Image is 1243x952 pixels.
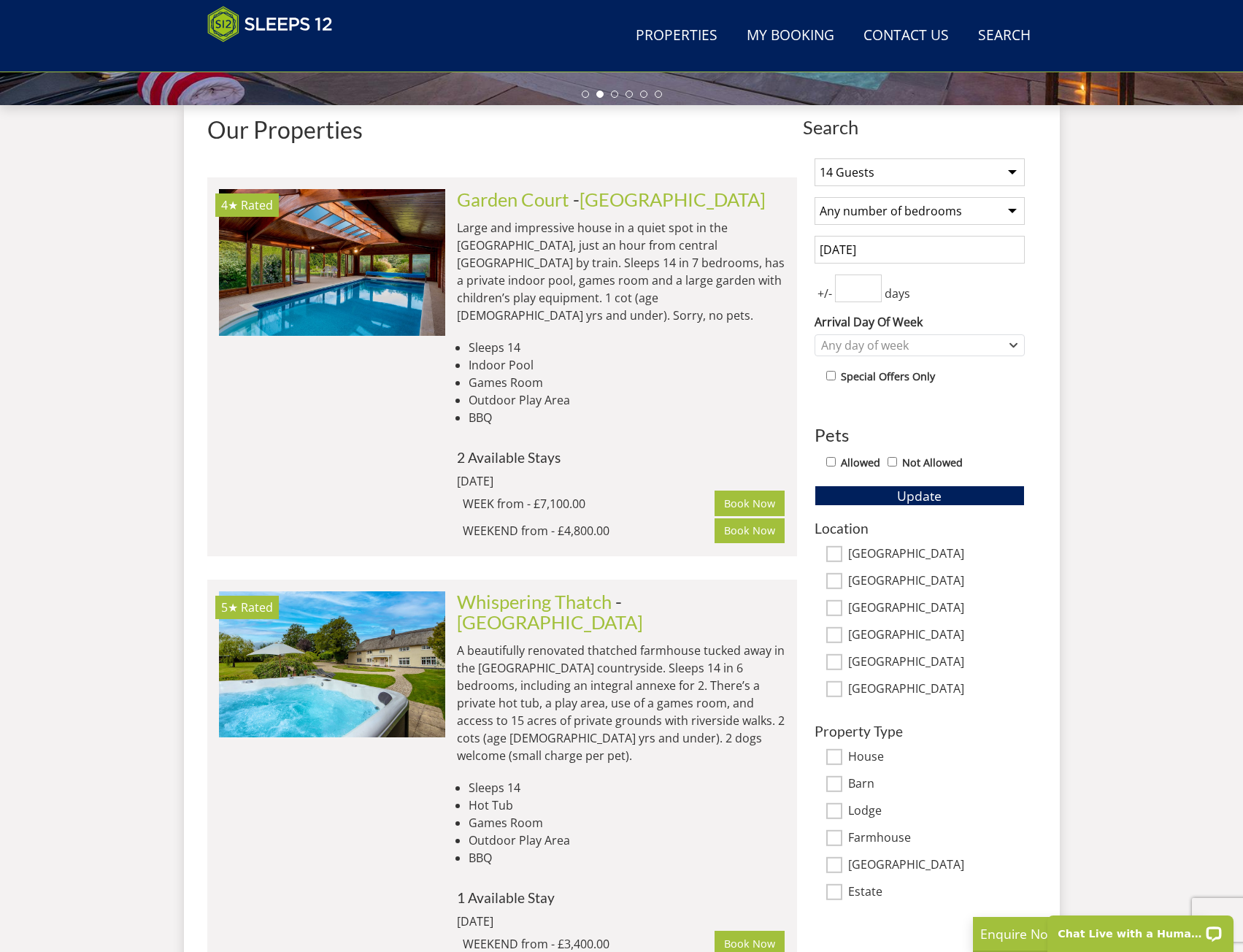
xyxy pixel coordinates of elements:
img: Whispering_Thatch-devon-accommodation-holiday-home-sleeps-11.original.jpg [219,591,445,737]
h3: Location [815,521,1025,536]
label: Farmhouse [848,831,1025,847]
iframe: Customer reviews powered by Trustpilot [200,51,353,64]
div: WEEK from - £7,100.00 [463,495,715,513]
label: Special Offers Only [841,369,935,385]
p: A beautifully renovated thatched farmhouse tucked away in the [GEOGRAPHIC_DATA] countryside. Slee... [457,642,785,764]
span: Update [897,487,942,504]
label: [GEOGRAPHIC_DATA] [848,574,1025,590]
a: 4★ Rated [219,189,445,335]
label: Allowed [841,455,880,471]
span: Rated [241,599,273,615]
span: Whispering Thatch has a 5 star rating under the Quality in Tourism Scheme [221,599,238,615]
label: Lodge [848,804,1025,820]
label: [GEOGRAPHIC_DATA] [848,628,1025,644]
a: [GEOGRAPHIC_DATA] [580,188,766,210]
span: - [457,591,643,633]
label: House [848,750,1025,766]
a: Search [972,20,1036,53]
div: Combobox [815,334,1025,356]
div: [DATE] [457,913,654,930]
div: Any day of week [817,337,1007,353]
span: Rated [241,197,273,213]
span: Search [803,117,1036,137]
li: Outdoor Play Area [469,391,785,409]
label: [GEOGRAPHIC_DATA] [848,547,1025,563]
li: Sleeps 14 [469,339,785,356]
span: - [573,188,766,210]
p: Large and impressive house in a quiet spot in the [GEOGRAPHIC_DATA], just an hour from central [G... [457,219,785,324]
a: My Booking [741,20,840,53]
img: Sleeps 12 [207,6,333,42]
li: Outdoor Play Area [469,832,785,849]
li: BBQ [469,849,785,867]
h3: Pets [815,426,1025,445]
div: [DATE] [457,472,654,490]
label: Estate [848,885,1025,901]
iframe: LiveChat chat widget [1038,906,1243,952]
label: Barn [848,777,1025,793]
span: Garden Court has a 4 star rating under the Quality in Tourism Scheme [221,197,238,213]
label: [GEOGRAPHIC_DATA] [848,601,1025,617]
a: Garden Court [457,188,569,210]
button: Update [815,485,1025,506]
li: Hot Tub [469,796,785,814]
a: 5★ Rated [219,591,445,737]
label: Not Allowed [902,455,963,471]
label: [GEOGRAPHIC_DATA] [848,655,1025,671]
span: days [882,285,913,302]
h4: 2 Available Stays [457,450,785,465]
a: [GEOGRAPHIC_DATA] [457,611,643,633]
img: garden-court-surrey-pool-holiday-sleeps12.original.jpg [219,189,445,335]
div: WEEKEND from - £4,800.00 [463,522,715,540]
li: Games Room [469,814,785,832]
h3: Property Type [815,723,1025,739]
label: [GEOGRAPHIC_DATA] [848,682,1025,698]
span: +/- [815,285,835,302]
h1: Our Properties [207,117,797,142]
p: Enquire Now [980,924,1199,943]
input: Arrival Date [815,236,1025,264]
a: Contact Us [858,20,955,53]
li: Games Room [469,374,785,391]
a: Book Now [715,491,785,515]
h4: 1 Available Stay [457,890,785,905]
a: Whispering Thatch [457,591,612,613]
label: [GEOGRAPHIC_DATA] [848,858,1025,874]
a: Properties [630,20,723,53]
li: Sleeps 14 [469,779,785,796]
a: Book Now [715,518,785,543]
label: Arrival Day Of Week [815,313,1025,331]
li: Indoor Pool [469,356,785,374]
li: BBQ [469,409,785,426]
